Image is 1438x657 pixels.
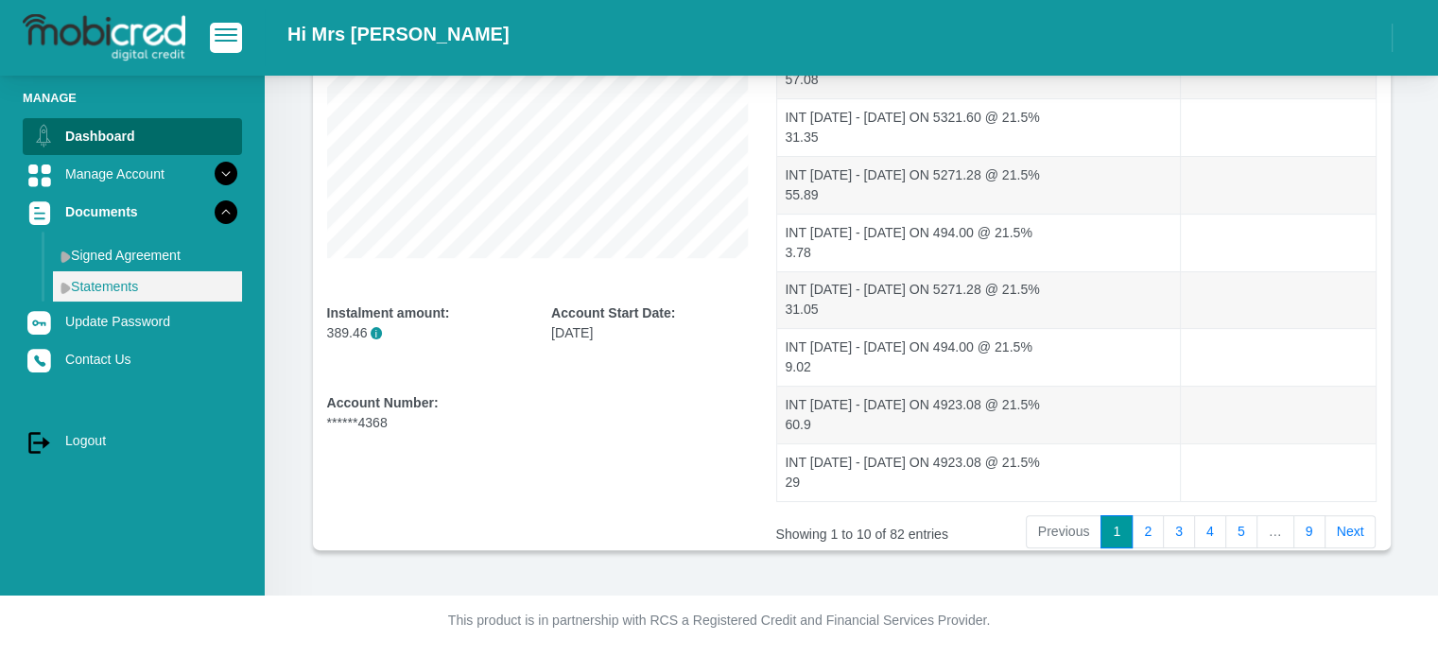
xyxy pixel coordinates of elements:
[1293,515,1325,549] a: 9
[777,98,1182,156] td: INT [DATE] - [DATE] ON 5321.60 @ 21.5% 31.35
[371,327,383,339] span: i
[23,341,242,377] a: Contact Us
[777,156,1182,214] td: INT [DATE] - [DATE] ON 5271.28 @ 21.5% 55.89
[61,282,71,294] img: menu arrow
[1194,515,1226,549] a: 4
[23,423,242,458] a: Logout
[1325,515,1377,549] a: Next
[777,214,1182,271] td: INT [DATE] - [DATE] ON 494.00 @ 21.5% 3.78
[1163,515,1195,549] a: 3
[53,271,242,302] a: Statements
[1132,515,1164,549] a: 2
[53,240,242,270] a: Signed Agreement
[777,328,1182,386] td: INT [DATE] - [DATE] ON 494.00 @ 21.5% 9.02
[327,305,450,320] b: Instalment amount:
[1100,515,1133,549] a: 1
[777,386,1182,443] td: INT [DATE] - [DATE] ON 4923.08 @ 21.5% 60.9
[23,118,242,154] a: Dashboard
[23,194,242,230] a: Documents
[1225,515,1257,549] a: 5
[23,156,242,192] a: Manage Account
[287,23,509,45] h2: Hi Mrs [PERSON_NAME]
[327,395,439,410] b: Account Number:
[61,251,71,263] img: menu arrow
[776,513,1010,545] div: Showing 1 to 10 of 82 entries
[327,323,524,343] p: 389.46
[23,14,185,61] img: logo-mobicred.svg
[777,443,1182,501] td: INT [DATE] - [DATE] ON 4923.08 @ 21.5% 29
[195,611,1244,631] p: This product is in partnership with RCS a Registered Credit and Financial Services Provider.
[23,303,242,339] a: Update Password
[551,303,748,343] div: [DATE]
[23,89,242,107] li: Manage
[551,305,675,320] b: Account Start Date:
[777,271,1182,329] td: INT [DATE] - [DATE] ON 5271.28 @ 21.5% 31.05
